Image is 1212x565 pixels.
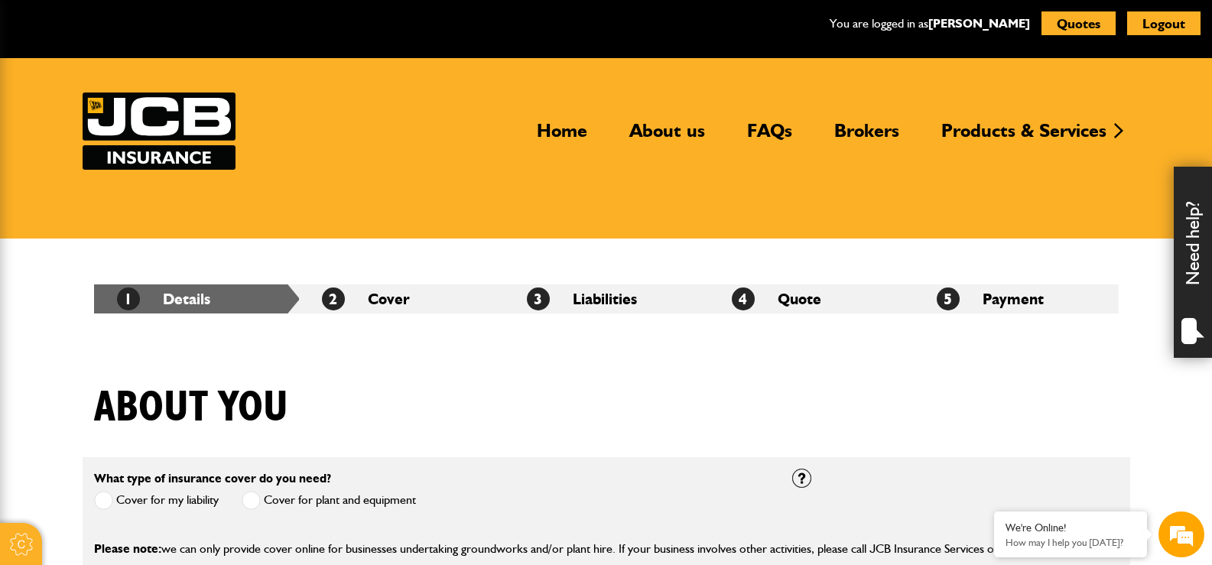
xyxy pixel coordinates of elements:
[527,287,550,310] span: 3
[914,284,1119,313] li: Payment
[937,287,960,310] span: 5
[117,287,140,310] span: 1
[1006,537,1136,548] p: How may I help you today?
[823,119,911,154] a: Brokers
[94,539,1119,559] p: we can only provide cover online for businesses undertaking groundworks and/or plant hire. If you...
[1174,167,1212,358] div: Need help?
[242,491,416,510] label: Cover for plant and equipment
[709,284,914,313] li: Quote
[322,287,345,310] span: 2
[618,119,716,154] a: About us
[94,284,299,313] li: Details
[504,284,709,313] li: Liabilities
[732,287,755,310] span: 4
[94,382,288,433] h1: About you
[830,14,1030,34] p: You are logged in as
[94,541,161,556] span: Please note:
[94,472,331,485] label: What type of insurance cover do you need?
[928,16,1030,31] a: [PERSON_NAME]
[299,284,504,313] li: Cover
[94,491,219,510] label: Cover for my liability
[525,119,599,154] a: Home
[1041,11,1116,35] button: Quotes
[83,93,236,170] img: JCB Insurance Services logo
[83,93,236,170] a: JCB Insurance Services
[930,119,1118,154] a: Products & Services
[736,119,804,154] a: FAQs
[1006,521,1136,534] div: We're Online!
[1127,11,1201,35] button: Logout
